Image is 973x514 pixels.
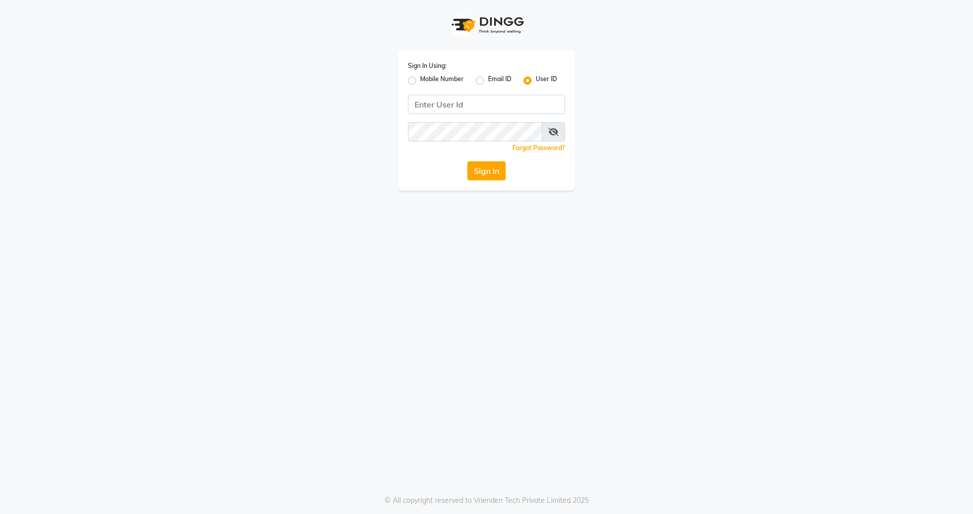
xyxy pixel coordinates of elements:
img: logo1.svg [446,10,527,40]
button: Sign In [467,161,506,180]
input: Username [408,122,542,141]
label: Mobile Number [420,75,464,87]
input: Username [408,95,565,114]
a: Forgot Password? [512,144,565,152]
label: User ID [536,75,557,87]
label: Email ID [488,75,511,87]
label: Sign In Using: [408,61,446,70]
